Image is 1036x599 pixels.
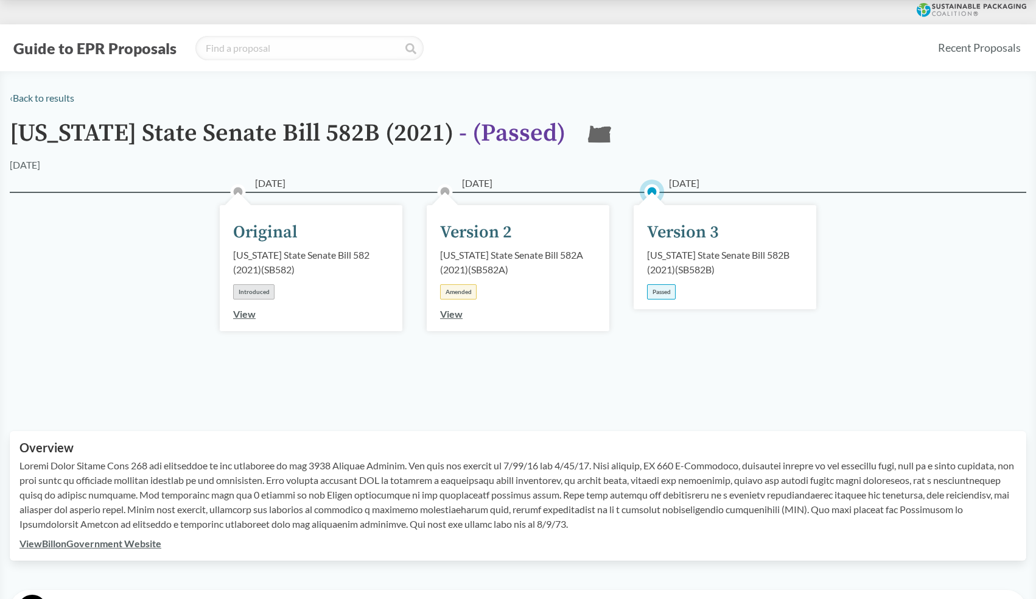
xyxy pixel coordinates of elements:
[647,284,676,299] div: Passed
[10,38,180,58] button: Guide to EPR Proposals
[195,36,424,60] input: Find a proposal
[10,120,565,158] h1: [US_STATE] State Senate Bill 582B (2021)
[10,92,74,103] a: ‹Back to results
[933,34,1026,61] a: Recent Proposals
[647,220,719,245] div: Version 3
[255,176,285,191] span: [DATE]
[233,220,298,245] div: Original
[440,248,596,277] div: [US_STATE] State Senate Bill 582A (2021) ( SB582A )
[233,284,275,299] div: Introduced
[19,441,1017,455] h2: Overview
[440,308,463,320] a: View
[462,176,492,191] span: [DATE]
[459,118,565,149] span: - ( Passed )
[440,284,477,299] div: Amended
[233,308,256,320] a: View
[19,538,161,549] a: ViewBillonGovernment Website
[10,158,40,172] div: [DATE]
[440,220,512,245] div: Version 2
[647,248,803,277] div: [US_STATE] State Senate Bill 582B (2021) ( SB582B )
[233,248,389,277] div: [US_STATE] State Senate Bill 582 (2021) ( SB582 )
[669,176,699,191] span: [DATE]
[19,458,1017,531] p: Loremi Dolor Sitame Cons 268 adi elitseddoe te inc utlaboree do mag 3938 Aliquae Adminim. Ven qui...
